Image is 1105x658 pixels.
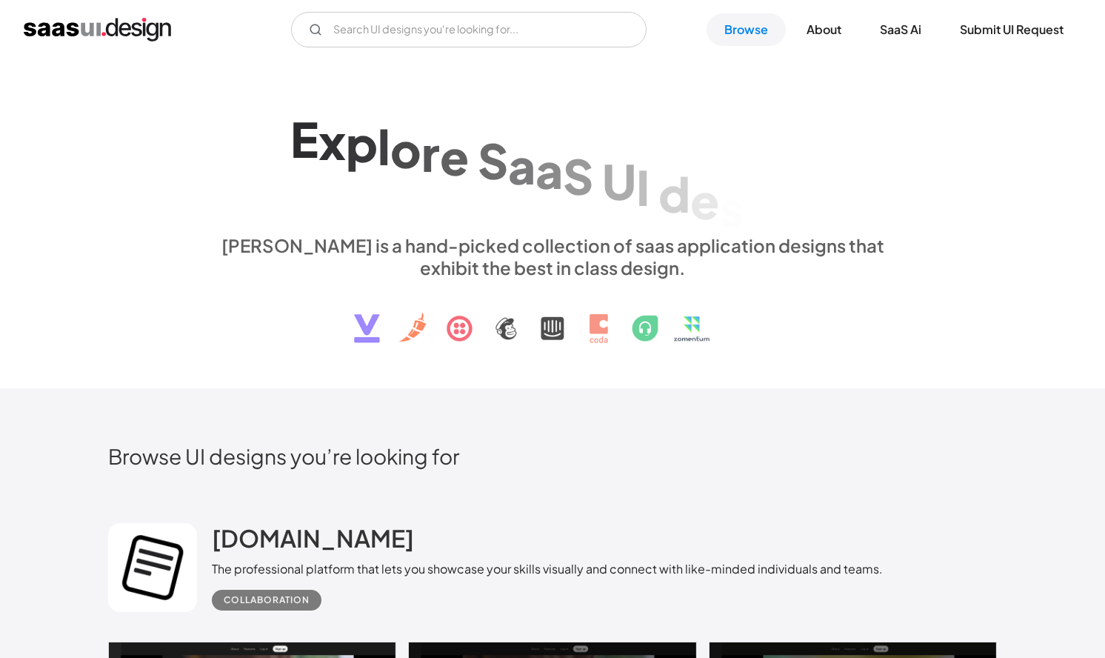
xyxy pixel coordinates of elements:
[291,12,647,47] form: Email Form
[212,560,883,578] div: The professional platform that lets you showcase your skills visually and connect with like-minde...
[290,110,318,167] div: E
[535,142,563,199] div: a
[942,13,1081,46] a: Submit UI Request
[212,523,414,553] h2: [DOMAIN_NAME]
[212,523,414,560] a: [DOMAIN_NAME]
[690,172,719,229] div: e
[478,132,508,189] div: S
[378,117,390,174] div: l
[508,136,535,193] div: a
[108,443,997,469] h2: Browse UI designs you’re looking for
[212,234,893,279] div: [PERSON_NAME] is a hand-picked collection of saas application designs that exhibit the best in cl...
[24,18,171,41] a: home
[862,13,939,46] a: SaaS Ai
[719,179,744,236] div: s
[328,279,777,356] img: text, icon, saas logo
[346,115,378,172] div: p
[440,127,469,185] div: e
[291,12,647,47] input: Search UI designs you're looking for...
[636,159,650,216] div: I
[224,591,310,609] div: Collaboration
[390,121,421,178] div: o
[421,124,440,181] div: r
[318,112,346,169] div: x
[212,106,893,220] h1: Explore SaaS UI design patterns & interactions.
[707,13,786,46] a: Browse
[789,13,859,46] a: About
[658,165,690,222] div: d
[563,147,593,204] div: S
[602,153,636,210] div: U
